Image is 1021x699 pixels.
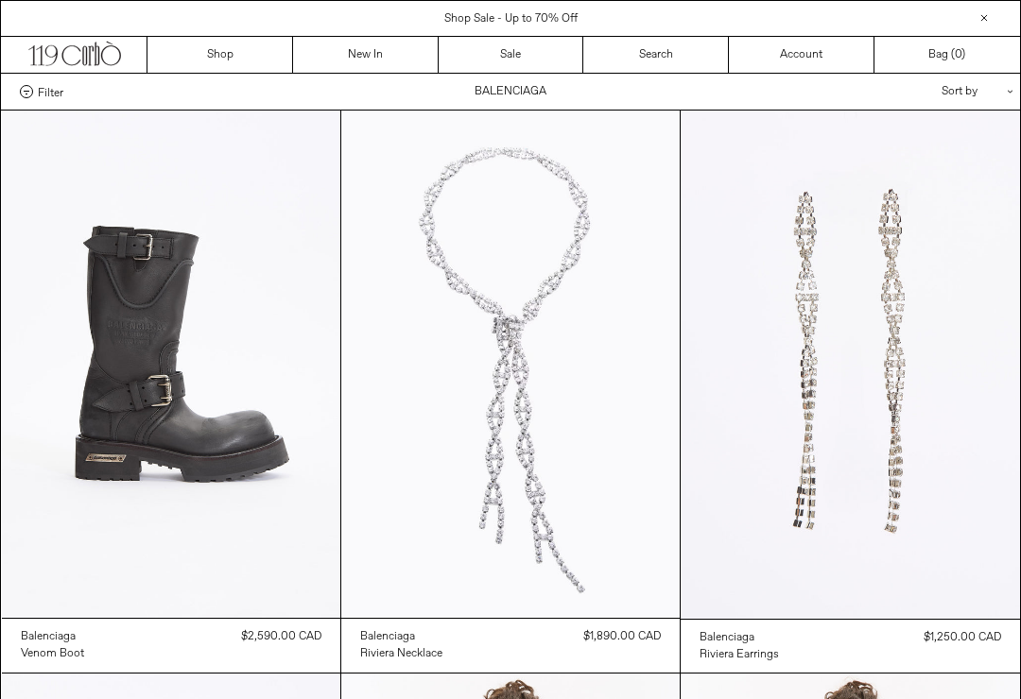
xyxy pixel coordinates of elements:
a: Riviera Earrings [700,646,779,663]
span: Filter [38,85,63,98]
div: $2,590.00 CAD [241,628,321,645]
span: ) [955,46,965,63]
div: Riviera Necklace [360,646,442,662]
div: $1,890.00 CAD [583,628,661,645]
a: Balenciaga [21,628,84,645]
a: Shop [147,37,293,73]
a: New In [293,37,439,73]
img: Balenciaga Riviera Necklace [341,111,680,618]
span: 0 [955,47,961,62]
div: Balenciaga [21,629,76,645]
a: Balenciaga [700,629,779,646]
div: Venom Boot [21,646,84,662]
a: Venom Boot [21,645,84,662]
img: Balenciaga Venom Boot in black/silver [2,111,340,618]
a: Shop Sale - Up to 70% Off [444,11,578,26]
img: Balenciaga Riveria Earrings in shiny crystal/silver [681,111,1019,619]
a: Riviera Necklace [360,645,442,662]
div: Sort by [831,74,1001,110]
div: $1,250.00 CAD [924,629,1001,646]
a: Search [583,37,729,73]
a: Account [729,37,874,73]
a: Bag () [874,37,1020,73]
div: Balenciaga [700,630,754,646]
a: Sale [439,37,584,73]
a: Balenciaga [360,628,442,645]
div: Balenciaga [360,629,415,645]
